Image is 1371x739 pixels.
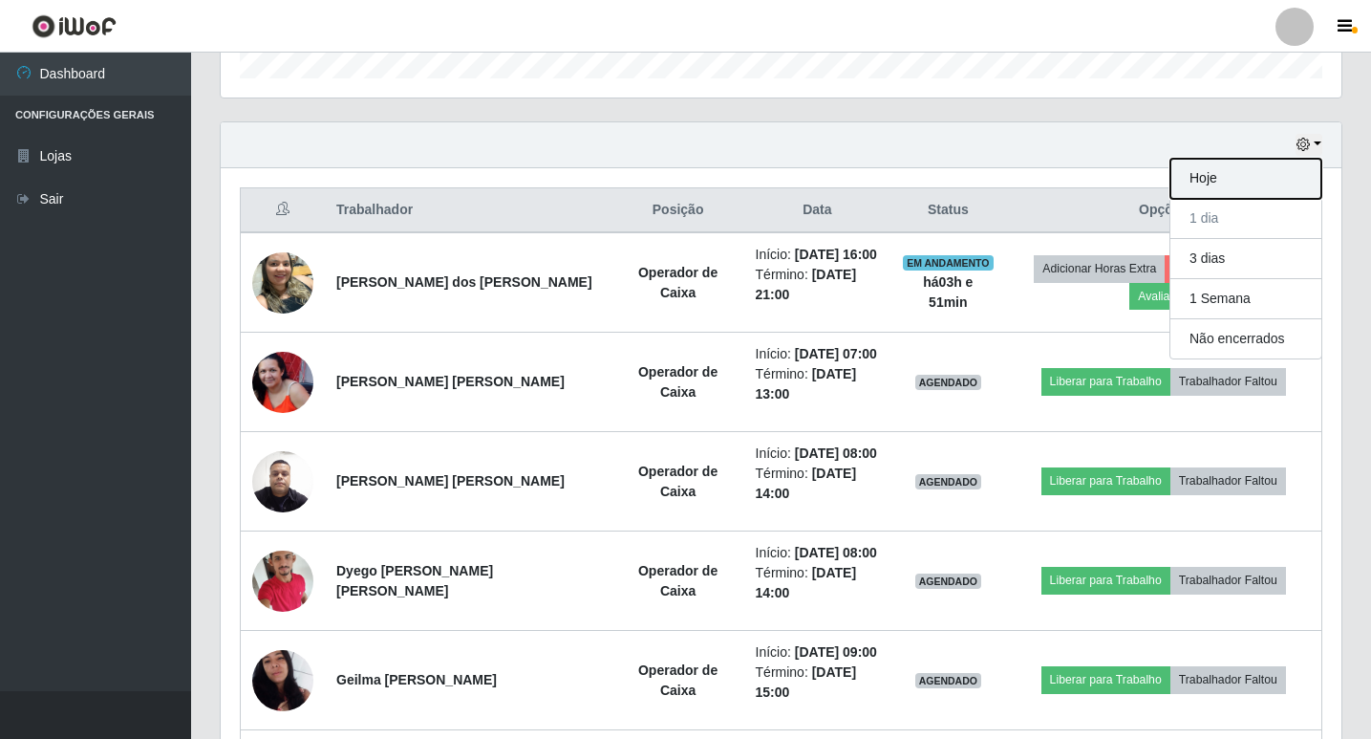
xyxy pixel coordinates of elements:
strong: Operador de Caixa [638,663,718,698]
strong: [PERSON_NAME] [PERSON_NAME] [336,473,565,489]
span: EM ANDAMENTO [903,255,994,271]
button: Trabalhador Faltou [1170,467,1286,494]
button: Avaliação [1129,283,1197,310]
button: Liberar para Trabalho [1041,666,1170,693]
img: 1741826148632.jpeg [252,540,313,621]
strong: Operador de Caixa [638,464,718,499]
strong: Operador de Caixa [638,265,718,300]
strong: [PERSON_NAME] [PERSON_NAME] [336,374,565,389]
time: [DATE] 16:00 [795,247,877,262]
time: [DATE] 07:00 [795,346,877,361]
button: Trabalhador Faltou [1170,567,1286,594]
button: Hoje [1170,159,1321,199]
img: 1721052460684.jpeg [252,441,313,523]
th: Status [890,188,1005,233]
time: [DATE] 09:00 [795,644,877,660]
button: 1 Semana [1170,279,1321,319]
img: CoreUI Logo [32,14,117,38]
li: Início: [756,444,880,464]
button: 3 dias [1170,239,1321,279]
span: AGENDADO [915,474,982,489]
li: Término: [756,663,880,703]
button: Trabalhador Faltou [1170,368,1286,395]
strong: [PERSON_NAME] dos [PERSON_NAME] [336,274,592,290]
li: Término: [756,364,880,404]
li: Término: [756,265,880,305]
img: 1699231984036.jpeg [252,626,313,735]
button: Não encerrados [1170,319,1321,359]
time: [DATE] 08:00 [795,446,877,461]
li: Início: [756,543,880,563]
button: Liberar para Trabalho [1041,368,1170,395]
button: Liberar para Trabalho [1041,467,1170,494]
th: Opções [1005,188,1321,233]
img: 1743338839822.jpeg [252,352,313,413]
th: Posição [612,188,744,233]
li: Término: [756,464,880,504]
strong: Operador de Caixa [638,563,718,598]
strong: há 03 h e 51 min [923,274,973,310]
button: 1 dia [1170,199,1321,239]
li: Término: [756,563,880,603]
strong: Dyego [PERSON_NAME] [PERSON_NAME] [336,563,493,598]
li: Início: [756,344,880,364]
th: Trabalhador [325,188,612,233]
span: AGENDADO [915,574,982,589]
li: Início: [756,642,880,663]
li: Início: [756,245,880,265]
time: [DATE] 08:00 [795,545,877,560]
img: 1745102593554.jpeg [252,242,313,323]
button: Liberar para Trabalho [1041,567,1170,594]
strong: Geilma [PERSON_NAME] [336,672,497,687]
button: Forçar Encerramento [1165,255,1293,282]
button: Trabalhador Faltou [1170,666,1286,693]
strong: Operador de Caixa [638,364,718,400]
button: Adicionar Horas Extra [1034,255,1165,282]
span: AGENDADO [915,375,982,390]
span: AGENDADO [915,673,982,688]
th: Data [744,188,891,233]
